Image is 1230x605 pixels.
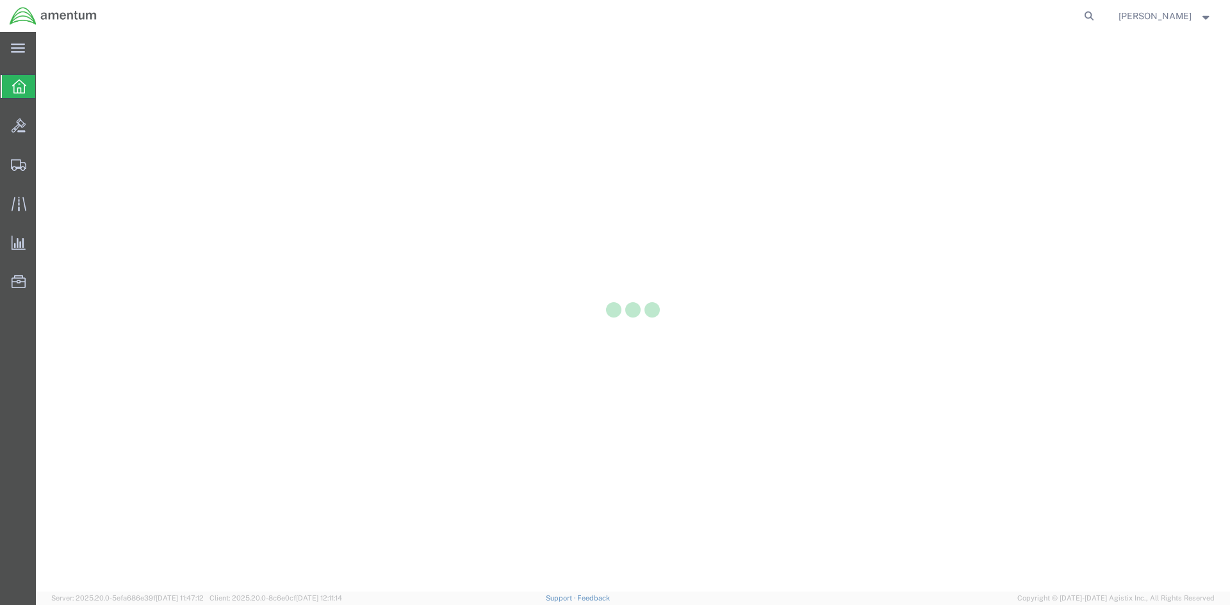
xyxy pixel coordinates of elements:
button: [PERSON_NAME] [1118,8,1213,24]
a: Support [546,594,578,602]
span: Copyright © [DATE]-[DATE] Agistix Inc., All Rights Reserved [1017,593,1215,604]
span: Norma Scott [1119,9,1192,23]
span: Client: 2025.20.0-8c6e0cf [209,594,342,602]
img: logo [9,6,97,26]
span: [DATE] 12:11:14 [296,594,342,602]
span: [DATE] 11:47:12 [156,594,204,602]
a: Feedback [577,594,610,602]
span: Server: 2025.20.0-5efa686e39f [51,594,204,602]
